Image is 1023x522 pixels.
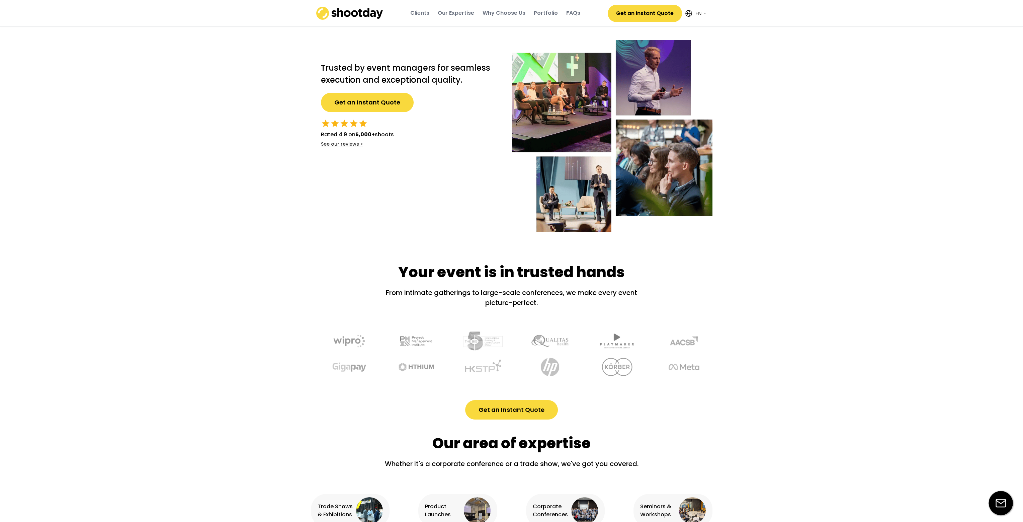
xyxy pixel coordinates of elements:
[321,93,414,112] button: Get an Instant Quote
[349,119,358,128] button: star
[465,354,512,380] img: undefined
[685,10,692,17] img: Icon%20feather-globe%20%281%29.svg
[321,131,394,139] div: Rated 4.9 on shoots
[326,328,372,354] img: undefined
[666,354,712,380] img: undefined
[599,354,646,380] img: undefined
[393,328,439,354] img: undefined
[355,131,375,138] strong: 5,000+
[438,9,474,17] div: Our Expertise
[593,328,640,354] img: undefined
[989,491,1013,515] img: email-icon%20%281%29.svg
[318,503,355,519] div: Trade Shows & Exhibitions
[425,503,462,519] div: Product Launches
[534,9,558,17] div: Portfolio
[465,400,558,420] button: Get an Instant Quote
[660,328,707,354] img: undefined
[432,433,591,454] div: Our area of expertise
[459,328,506,354] img: undefined
[526,328,573,354] img: undefined
[321,62,498,86] h2: Trusted by event managers for seamless execution and exceptional quality.
[533,503,570,519] div: Corporate Conferences
[340,119,349,128] button: star
[608,5,682,22] button: Get an Instant Quote
[398,262,625,283] div: Your event is in trusted hands
[566,9,580,17] div: FAQs
[330,119,340,128] button: star
[512,40,712,232] img: Event-hero-intl%402x.webp
[331,354,378,380] img: undefined
[483,9,525,17] div: Why Choose Us
[316,7,383,20] img: shootday_logo.png
[358,119,368,128] button: star
[378,288,646,308] div: From intimate gatherings to large-scale conferences, we make every event picture-perfect.
[410,9,429,17] div: Clients
[321,141,363,148] div: See our reviews >
[398,354,445,380] img: undefined
[640,503,677,519] div: Seminars & Workshops
[378,459,646,474] div: Whether it's a corporate conference or a trade show, we've got you covered.
[532,354,579,380] img: undefined
[321,119,330,128] button: star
